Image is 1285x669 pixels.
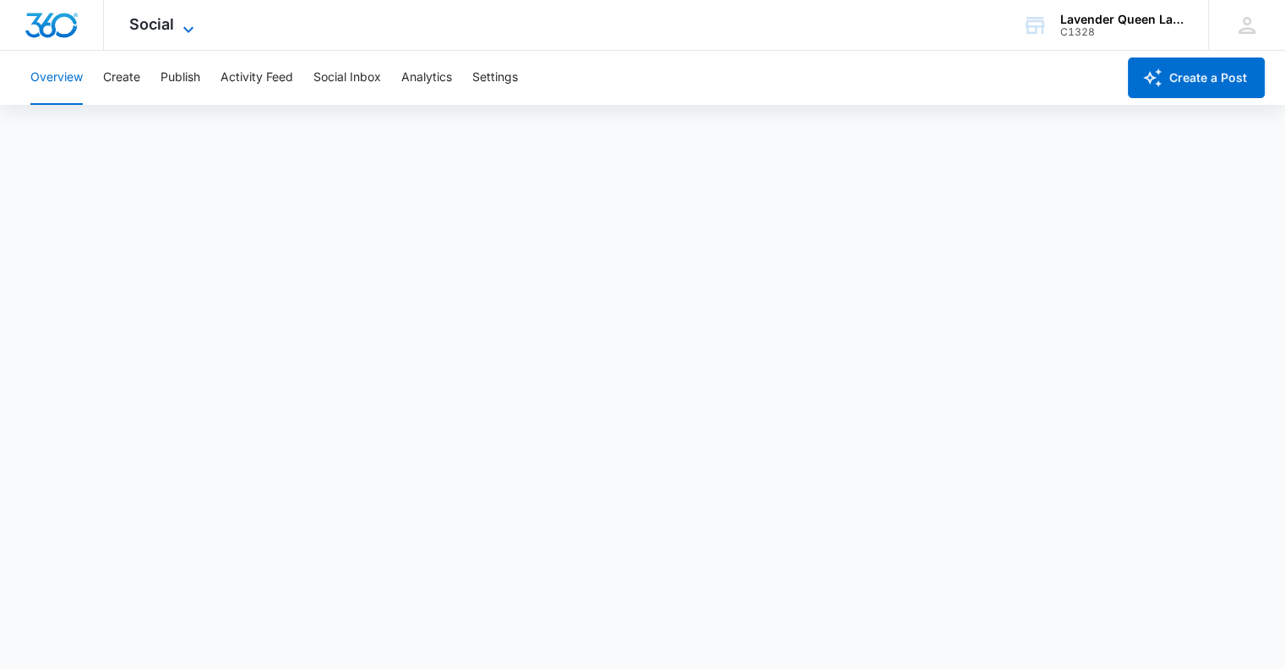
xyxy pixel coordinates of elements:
span: Social [129,15,174,33]
button: Settings [472,51,518,105]
div: account id [1060,26,1184,38]
button: Activity Feed [221,51,293,105]
button: Overview [30,51,83,105]
button: Create [103,51,140,105]
button: Publish [161,51,200,105]
button: Social Inbox [313,51,381,105]
button: Create a Post [1128,58,1265,98]
button: Analytics [401,51,452,105]
div: account name [1060,13,1184,26]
